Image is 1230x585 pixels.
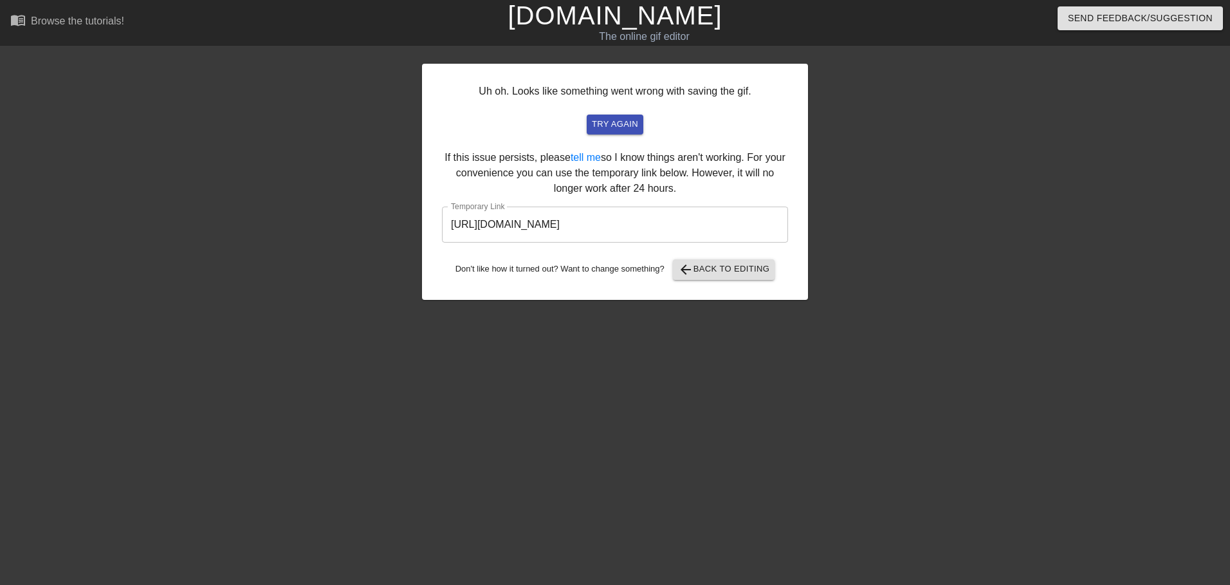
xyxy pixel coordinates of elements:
[442,259,788,280] div: Don't like how it turned out? Want to change something?
[1058,6,1223,30] button: Send Feedback/Suggestion
[422,64,808,300] div: Uh oh. Looks like something went wrong with saving the gif. If this issue persists, please so I k...
[416,29,872,44] div: The online gif editor
[10,12,26,28] span: menu_book
[678,262,693,277] span: arrow_back
[587,115,643,135] button: try again
[673,259,775,280] button: Back to Editing
[1068,10,1213,26] span: Send Feedback/Suggestion
[10,12,124,32] a: Browse the tutorials!
[442,207,788,243] input: bare
[592,117,638,132] span: try again
[508,1,722,30] a: [DOMAIN_NAME]
[31,15,124,26] div: Browse the tutorials!
[678,262,770,277] span: Back to Editing
[571,152,601,163] a: tell me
